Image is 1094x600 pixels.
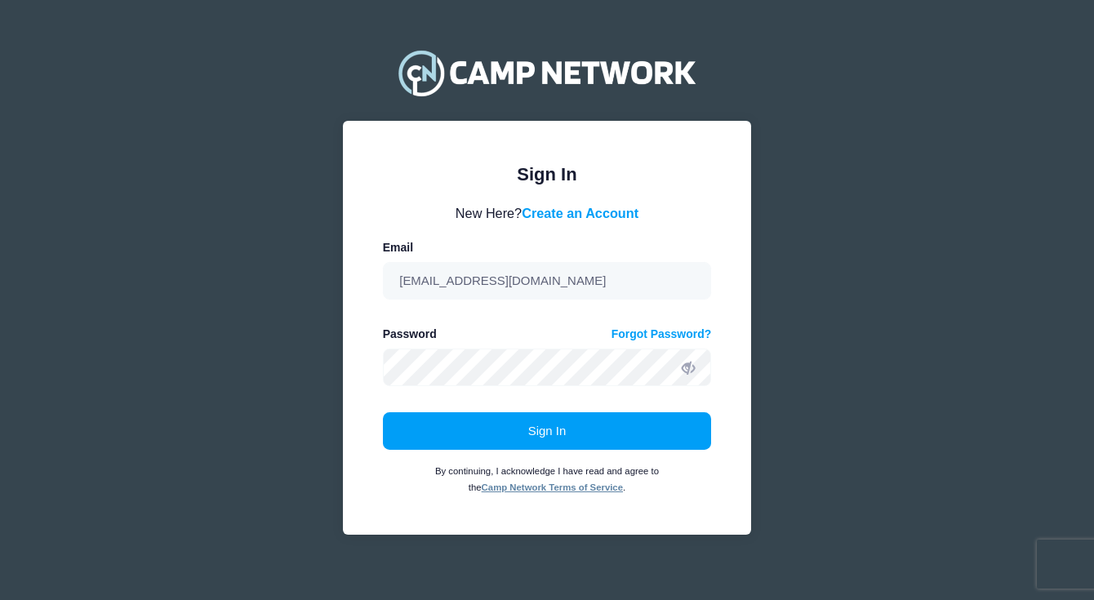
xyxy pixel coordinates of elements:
a: Camp Network Terms of Service [482,482,623,492]
button: Sign In [383,412,712,450]
a: Create an Account [522,206,638,220]
a: Forgot Password? [611,326,712,343]
label: Email [383,239,413,256]
small: By continuing, I acknowledge I have read and agree to the . [435,466,659,492]
img: Camp Network [391,40,703,105]
div: New Here? [383,203,712,223]
label: Password [383,326,437,343]
div: Sign In [383,161,712,188]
